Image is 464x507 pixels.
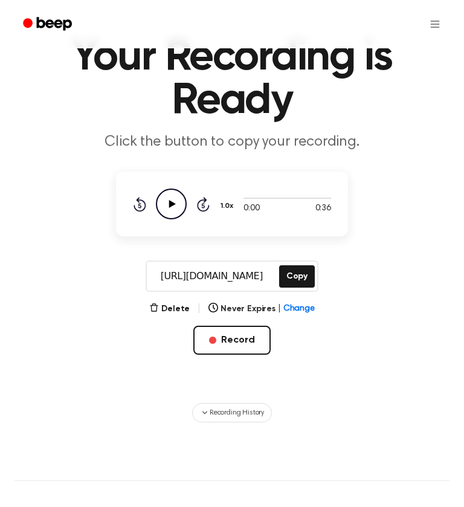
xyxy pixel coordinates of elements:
button: Delete [149,303,190,315]
button: Record [193,326,270,355]
span: 0:00 [243,202,259,215]
a: Beep [14,13,83,36]
button: Recording History [192,403,272,422]
span: Recording History [210,407,264,418]
h1: Your Recording is Ready [14,36,449,123]
button: Open menu [420,10,449,39]
button: Copy [279,265,315,288]
button: 1.0x [219,196,237,216]
button: Never Expires|Change [208,303,315,315]
span: | [278,303,281,315]
span: | [197,302,201,316]
span: Change [283,303,315,315]
span: 0:36 [315,202,331,215]
p: Click the button to copy your recording. [14,132,449,152]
